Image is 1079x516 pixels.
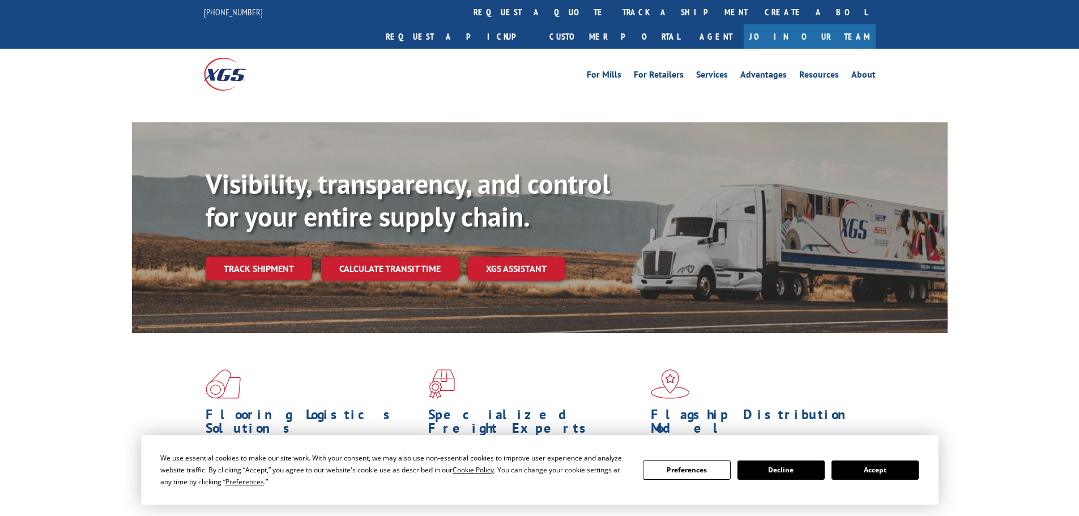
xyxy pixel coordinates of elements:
[831,460,919,480] button: Accept
[453,465,494,475] span: Cookie Policy
[799,70,839,83] a: Resources
[634,70,684,83] a: For Retailers
[206,408,420,441] h1: Flooring Logistics Solutions
[141,435,939,505] div: Cookie Consent Prompt
[587,70,621,83] a: For Mills
[206,369,241,399] img: xgs-icon-total-supply-chain-intelligence-red
[744,24,876,49] a: Join Our Team
[643,460,730,480] button: Preferences
[651,408,865,441] h1: Flagship Distribution Model
[851,70,876,83] a: About
[204,6,263,18] a: [PHONE_NUMBER]
[377,24,541,49] a: Request a pickup
[428,369,455,399] img: xgs-icon-focused-on-flooring-red
[160,452,629,488] div: We use essential cookies to make our site work. With your consent, we may also use non-essential ...
[688,24,744,49] a: Agent
[468,257,565,281] a: XGS ASSISTANT
[225,477,264,487] span: Preferences
[737,460,825,480] button: Decline
[428,408,642,441] h1: Specialized Freight Experts
[541,24,688,49] a: Customer Portal
[740,70,787,83] a: Advantages
[321,257,459,281] a: Calculate transit time
[206,166,610,234] b: Visibility, transparency, and control for your entire supply chain.
[651,369,690,399] img: xgs-icon-flagship-distribution-model-red
[206,257,312,280] a: Track shipment
[696,70,728,83] a: Services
